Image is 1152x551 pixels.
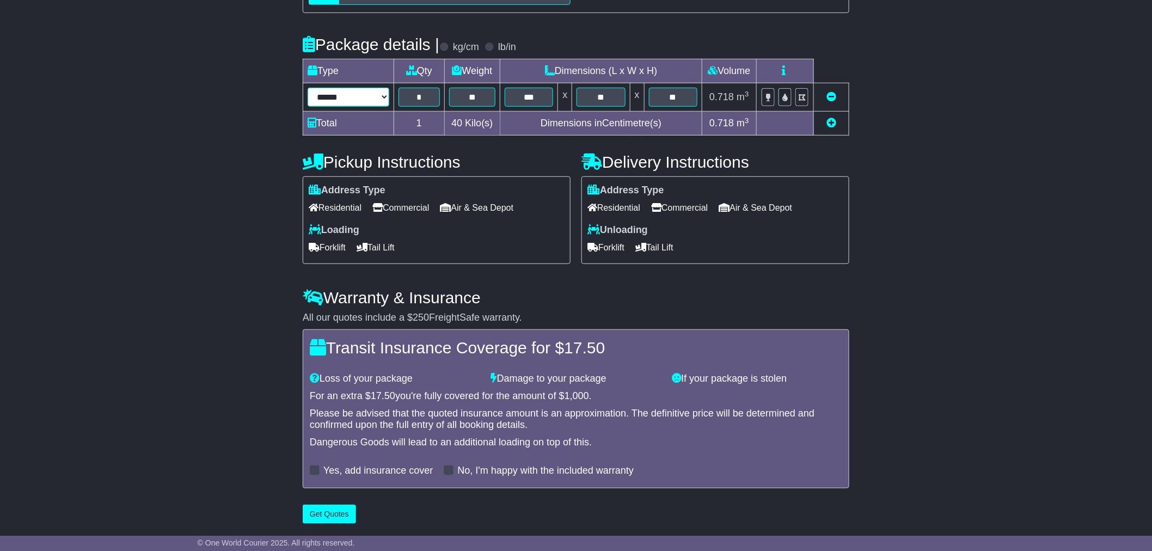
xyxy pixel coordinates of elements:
[500,59,702,83] td: Dimensions (L x W x H)
[745,117,749,125] sup: 3
[303,112,394,136] td: Total
[357,239,395,256] span: Tail Lift
[719,199,793,216] span: Air & Sea Depot
[457,465,634,477] label: No, I'm happy with the included warranty
[323,465,433,477] label: Yes, add insurance cover
[394,59,445,83] td: Qty
[587,199,640,216] span: Residential
[310,390,842,402] div: For an extra $ you're fully covered for the amount of $ .
[444,59,500,83] td: Weight
[587,185,664,197] label: Address Type
[444,112,500,136] td: Kilo(s)
[581,153,849,171] h4: Delivery Instructions
[666,373,848,385] div: If your package is stolen
[498,41,516,53] label: lb/in
[486,373,667,385] div: Damage to your package
[630,83,644,112] td: x
[303,153,571,171] h4: Pickup Instructions
[737,91,749,102] span: m
[702,59,756,83] td: Volume
[309,185,385,197] label: Address Type
[309,199,361,216] span: Residential
[309,224,359,236] label: Loading
[303,312,849,324] div: All our quotes include a $ FreightSafe warranty.
[651,199,708,216] span: Commercial
[303,289,849,307] h4: Warranty & Insurance
[451,118,462,128] span: 40
[826,118,836,128] a: Add new item
[709,118,734,128] span: 0.718
[394,112,445,136] td: 1
[558,83,572,112] td: x
[565,390,589,401] span: 1,000
[500,112,702,136] td: Dimensions in Centimetre(s)
[310,437,842,449] div: Dangerous Goods will lead to an additional loading on top of this.
[709,91,734,102] span: 0.718
[303,505,356,524] button: Get Quotes
[635,239,673,256] span: Tail Lift
[737,118,749,128] span: m
[309,239,346,256] span: Forklift
[826,91,836,102] a: Remove this item
[587,224,648,236] label: Unloading
[303,35,439,53] h4: Package details |
[564,339,605,357] span: 17.50
[587,239,624,256] span: Forklift
[453,41,479,53] label: kg/cm
[372,199,429,216] span: Commercial
[310,408,842,431] div: Please be advised that the quoted insurance amount is an approximation. The definitive price will...
[440,199,514,216] span: Air & Sea Depot
[413,312,429,323] span: 250
[303,59,394,83] td: Type
[745,90,749,98] sup: 3
[371,390,395,401] span: 17.50
[198,538,355,547] span: © One World Courier 2025. All rights reserved.
[310,339,842,357] h4: Transit Insurance Coverage for $
[304,373,486,385] div: Loss of your package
